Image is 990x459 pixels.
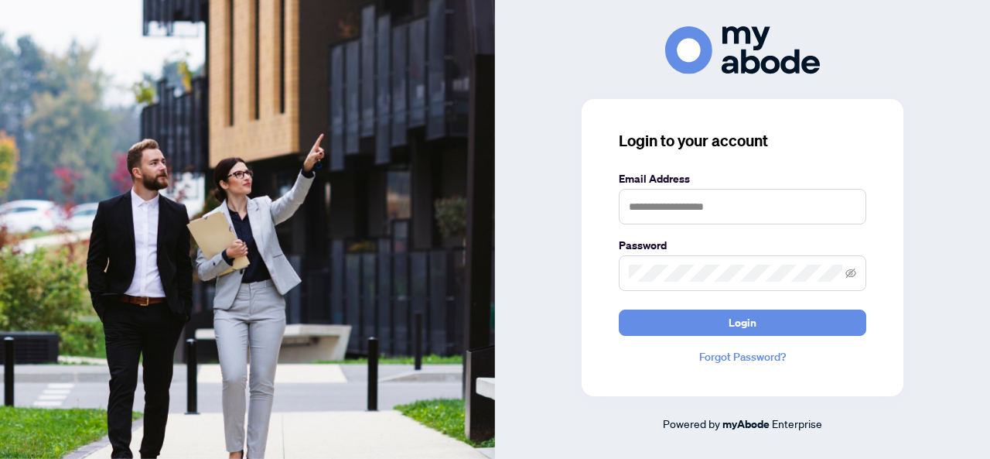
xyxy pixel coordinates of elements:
span: Enterprise [772,416,822,430]
span: Powered by [663,416,720,430]
label: Password [619,237,866,254]
span: eye-invisible [845,268,856,279]
span: Login [729,310,756,335]
a: Forgot Password? [619,348,866,365]
h3: Login to your account [619,130,866,152]
img: ma-logo [665,26,820,74]
label: Email Address [619,170,866,187]
a: myAbode [722,416,770,433]
button: Login [619,310,866,336]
